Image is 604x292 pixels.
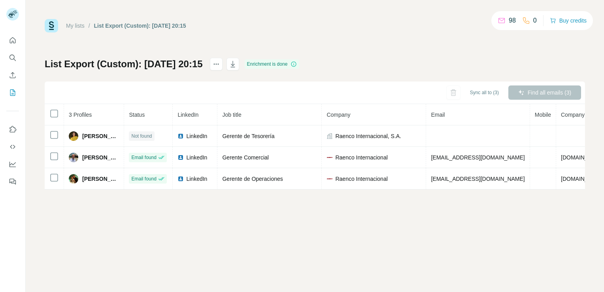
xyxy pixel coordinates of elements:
[6,157,19,171] button: Dashboard
[533,16,537,25] p: 0
[509,16,516,25] p: 98
[177,154,184,161] img: LinkedIn logo
[69,153,78,162] img: Avatar
[69,112,92,118] span: 3 Profiles
[222,154,269,161] span: Gerente Comercial
[82,175,119,183] span: [PERSON_NAME]
[177,133,184,139] img: LinkedIn logo
[6,51,19,65] button: Search
[45,58,203,70] h1: List Export (Custom): [DATE] 20:15
[6,68,19,82] button: Enrich CSV
[335,154,387,161] span: Raenco Internacional
[131,175,156,182] span: Email found
[431,112,445,118] span: Email
[210,58,223,70] button: actions
[131,133,152,140] span: Not found
[535,112,551,118] span: Mobile
[431,154,525,161] span: [EMAIL_ADDRESS][DOMAIN_NAME]
[82,132,119,140] span: [PERSON_NAME]
[6,174,19,189] button: Feedback
[327,112,350,118] span: Company
[335,175,387,183] span: Raenco Internacional
[222,133,274,139] span: Gerente de Tesorería
[431,176,525,182] span: [EMAIL_ADDRESS][DOMAIN_NAME]
[89,22,90,30] li: /
[82,154,119,161] span: [PERSON_NAME]
[470,89,499,96] span: Sync all to (3)
[186,132,207,140] span: LinkedIn
[177,112,198,118] span: LinkedIn
[45,19,58,32] img: Surfe Logo
[131,154,156,161] span: Email found
[464,87,504,99] button: Sync all to (3)
[94,22,186,30] div: List Export (Custom): [DATE] 20:15
[129,112,145,118] span: Status
[186,154,207,161] span: LinkedIn
[335,132,401,140] span: Raenco Internacional, S.A.
[66,23,85,29] a: My lists
[550,15,587,26] button: Buy credits
[177,176,184,182] img: LinkedIn logo
[6,33,19,47] button: Quick start
[6,140,19,154] button: Use Surfe API
[222,112,241,118] span: Job title
[327,154,333,161] img: company-logo
[222,176,283,182] span: Gerente de Operaciones
[69,174,78,184] img: Avatar
[6,85,19,100] button: My lists
[245,59,300,69] div: Enrichment is done
[327,176,333,182] img: company-logo
[69,131,78,141] img: Avatar
[6,122,19,137] button: Use Surfe on LinkedIn
[186,175,207,183] span: LinkedIn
